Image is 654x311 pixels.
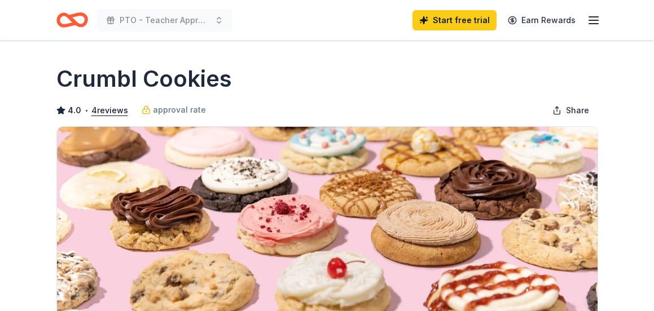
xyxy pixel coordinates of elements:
button: 4reviews [91,104,128,117]
a: approval rate [142,103,206,117]
a: Home [56,7,88,33]
span: approval rate [153,103,206,117]
span: Share [566,104,589,117]
span: 4.0 [68,104,81,117]
h1: Crumbl Cookies [56,63,232,95]
button: PTO - Teacher Appreciation [97,9,232,32]
a: Earn Rewards [501,10,582,30]
a: Start free trial [412,10,497,30]
button: Share [543,99,598,122]
span: • [84,106,88,115]
span: PTO - Teacher Appreciation [120,14,210,27]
